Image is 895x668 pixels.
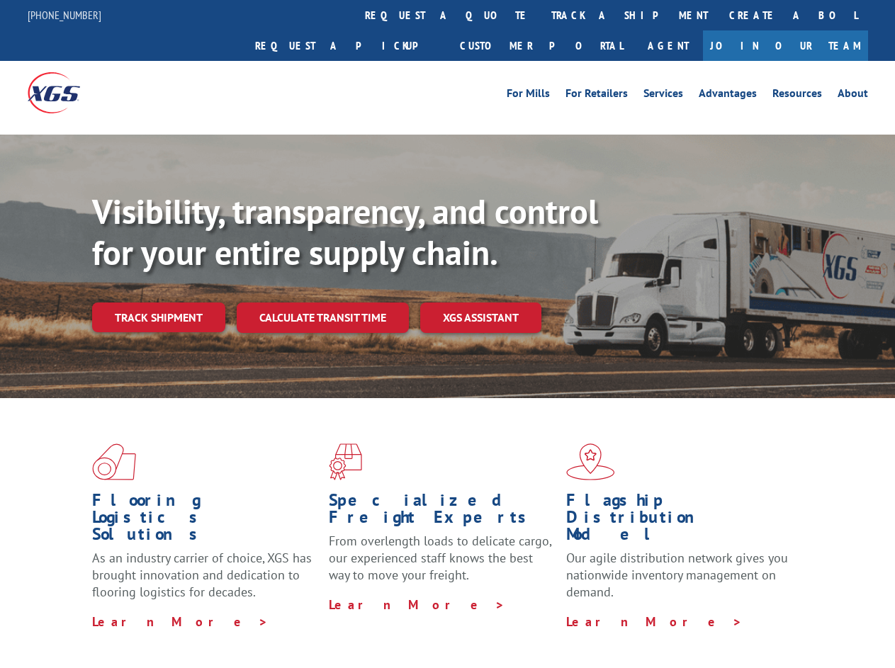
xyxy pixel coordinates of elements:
[566,443,615,480] img: xgs-icon-flagship-distribution-model-red
[420,302,541,333] a: XGS ASSISTANT
[449,30,634,61] a: Customer Portal
[28,8,101,22] a: [PHONE_NUMBER]
[566,550,788,600] span: Our agile distribution network gives you nationwide inventory management on demand.
[92,550,312,600] span: As an industry carrier of choice, XGS has brought innovation and dedication to flooring logistics...
[699,88,757,103] a: Advantages
[703,30,868,61] a: Join Our Team
[643,88,683,103] a: Services
[566,613,743,630] a: Learn More >
[634,30,703,61] a: Agent
[566,492,792,550] h1: Flagship Distribution Model
[92,492,318,550] h1: Flooring Logistics Solutions
[507,88,550,103] a: For Mills
[92,189,598,274] b: Visibility, transparency, and control for your entire supply chain.
[838,88,868,103] a: About
[565,88,628,103] a: For Retailers
[92,302,225,332] a: Track shipment
[329,596,505,613] a: Learn More >
[329,492,555,533] h1: Specialized Freight Experts
[237,302,409,333] a: Calculate transit time
[244,30,449,61] a: Request a pickup
[92,443,136,480] img: xgs-icon-total-supply-chain-intelligence-red
[329,533,555,596] p: From overlength loads to delicate cargo, our experienced staff knows the best way to move your fr...
[329,443,362,480] img: xgs-icon-focused-on-flooring-red
[772,88,822,103] a: Resources
[92,613,269,630] a: Learn More >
